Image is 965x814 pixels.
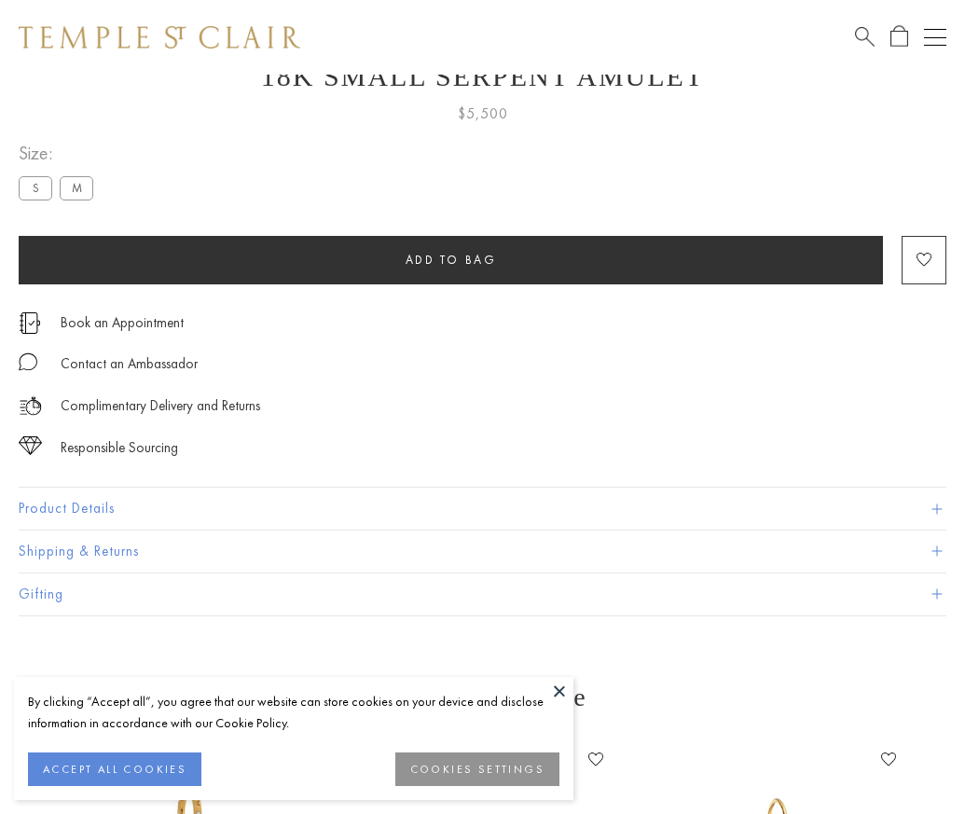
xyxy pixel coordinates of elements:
[19,236,883,284] button: Add to bag
[19,312,41,334] img: icon_appointment.svg
[28,691,559,734] div: By clicking “Accept all”, you agree that our website can store cookies on your device and disclos...
[61,352,198,376] div: Contact an Ambassador
[19,573,946,615] button: Gifting
[855,25,875,48] a: Search
[61,312,184,333] a: Book an Appointment
[395,752,559,786] button: COOKIES SETTINGS
[19,176,52,200] label: S
[19,531,946,573] button: Shipping & Returns
[19,26,300,48] img: Temple St. Clair
[19,138,101,169] span: Size:
[19,394,42,418] img: icon_delivery.svg
[19,488,946,530] button: Product Details
[60,176,93,200] label: M
[924,26,946,48] button: Open navigation
[406,252,497,268] span: Add to bag
[28,752,201,786] button: ACCEPT ALL COOKIES
[458,102,508,126] span: $5,500
[19,61,946,92] h1: 18K Small Serpent Amulet
[19,436,42,455] img: icon_sourcing.svg
[61,436,178,460] div: Responsible Sourcing
[19,352,37,371] img: MessageIcon-01_2.svg
[61,394,260,418] p: Complimentary Delivery and Returns
[890,25,908,48] a: Open Shopping Bag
